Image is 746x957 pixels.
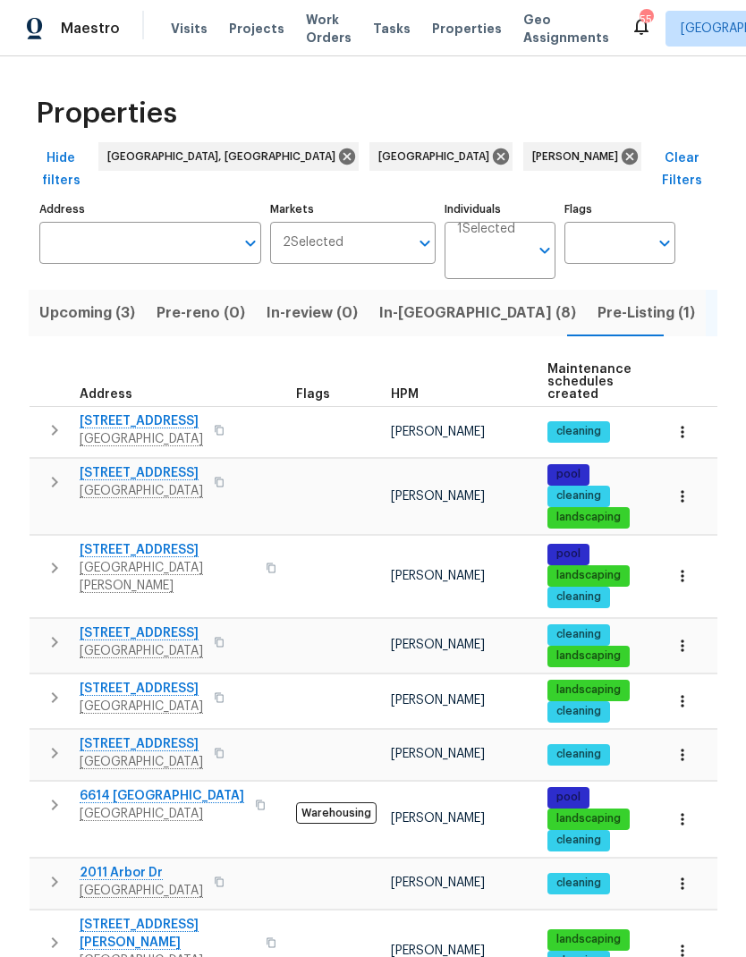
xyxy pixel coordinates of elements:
span: 2 Selected [283,235,343,250]
span: In-review (0) [267,301,358,326]
span: Maintenance schedules created [547,363,632,401]
span: landscaping [549,510,628,525]
div: [PERSON_NAME] [523,142,641,171]
span: landscaping [549,568,628,583]
span: [GEOGRAPHIC_DATA], [GEOGRAPHIC_DATA] [107,148,343,165]
span: [PERSON_NAME] [391,490,485,503]
span: landscaping [549,811,628,826]
span: cleaning [549,589,608,605]
span: Flags [296,388,330,401]
span: landscaping [549,648,628,664]
button: Open [532,238,557,263]
span: [PERSON_NAME] [391,944,485,957]
span: [PERSON_NAME] [391,748,485,760]
span: Projects [229,20,284,38]
div: 55 [640,11,652,29]
span: landscaping [549,682,628,698]
span: Pre-reno (0) [157,301,245,326]
span: [PERSON_NAME] [391,877,485,889]
span: [PERSON_NAME] [391,639,485,651]
span: cleaning [549,704,608,719]
span: Warehousing [296,802,377,824]
span: Visits [171,20,208,38]
span: Tasks [373,22,411,35]
span: cleaning [549,627,608,642]
span: Upcoming (3) [39,301,135,326]
label: Address [39,204,261,215]
button: Clear Filters [647,142,717,197]
span: [PERSON_NAME] [391,812,485,825]
span: Geo Assignments [523,11,609,47]
span: cleaning [549,424,608,439]
span: cleaning [549,833,608,848]
button: Open [412,231,437,256]
button: Open [652,231,677,256]
span: Hide filters [36,148,86,191]
label: Markets [270,204,437,215]
span: Properties [36,105,177,123]
span: pool [549,546,588,562]
span: Pre-Listing (1) [598,301,695,326]
span: Properties [432,20,502,38]
span: cleaning [549,747,608,762]
span: Address [80,388,132,401]
div: [GEOGRAPHIC_DATA], [GEOGRAPHIC_DATA] [98,142,359,171]
span: [PERSON_NAME] [532,148,625,165]
span: Maestro [61,20,120,38]
span: landscaping [549,932,628,947]
span: cleaning [549,488,608,504]
span: [PERSON_NAME] [391,426,485,438]
button: Open [238,231,263,256]
span: HPM [391,388,419,401]
span: 1 Selected [457,222,515,237]
span: [PERSON_NAME] [391,570,485,582]
div: [GEOGRAPHIC_DATA] [369,142,513,171]
span: pool [549,467,588,482]
span: In-[GEOGRAPHIC_DATA] (8) [379,301,576,326]
label: Individuals [445,204,555,215]
span: Clear Filters [654,148,710,191]
span: Work Orders [306,11,352,47]
span: [GEOGRAPHIC_DATA] [378,148,496,165]
span: cleaning [549,876,608,891]
label: Flags [564,204,675,215]
span: [PERSON_NAME] [391,694,485,707]
button: Hide filters [29,142,93,197]
span: pool [549,790,588,805]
